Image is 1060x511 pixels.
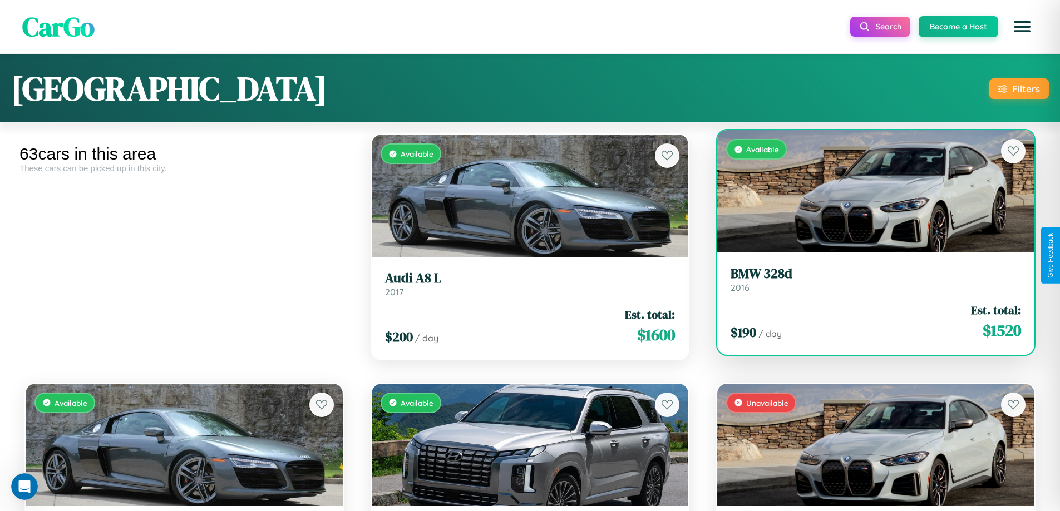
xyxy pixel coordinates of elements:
[876,22,901,32] span: Search
[385,328,413,346] span: $ 200
[385,270,676,286] h3: Audi A8 L
[758,328,782,339] span: / day
[1047,233,1054,278] div: Give Feedback
[850,17,910,37] button: Search
[401,149,433,158] span: Available
[1012,83,1040,95] div: Filters
[731,323,756,341] span: $ 190
[19,163,349,173] div: These cars can be picked up in this city.
[919,16,998,37] button: Become a Host
[22,8,95,45] span: CarGo
[989,78,1049,99] button: Filters
[11,66,327,111] h1: [GEOGRAPHIC_DATA]
[746,398,788,408] span: Unavailable
[401,398,433,408] span: Available
[1007,11,1038,42] button: Open menu
[11,473,38,500] iframe: Intercom live chat
[385,286,403,297] span: 2017
[983,319,1021,341] span: $ 1520
[625,306,675,323] span: Est. total:
[637,324,675,346] span: $ 1600
[385,270,676,297] a: Audi A8 L2017
[731,266,1021,282] h3: BMW 328d
[55,398,87,408] span: Available
[731,266,1021,293] a: BMW 328d2016
[731,282,750,293] span: 2016
[746,145,779,154] span: Available
[19,145,349,163] div: 63 cars in this area
[415,333,438,344] span: / day
[971,302,1021,318] span: Est. total:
